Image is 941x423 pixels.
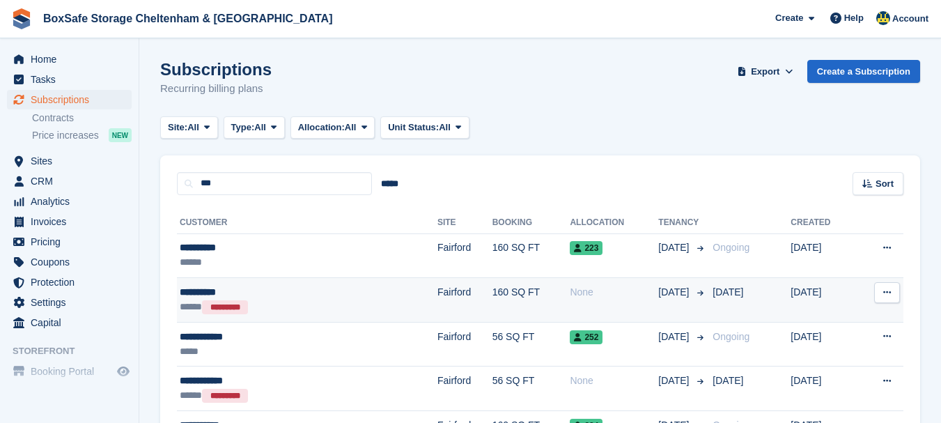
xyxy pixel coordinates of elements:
a: menu [7,70,132,89]
td: [DATE] [791,367,855,411]
span: Settings [31,293,114,312]
button: Unit Status: All [380,116,469,139]
span: [DATE] [713,375,743,386]
span: Account [892,12,928,26]
span: 223 [570,241,602,255]
span: [DATE] [658,330,692,344]
th: Tenancy [658,212,707,234]
img: stora-icon-8386f47178a22dfd0bd8f6a31ec36ba5ce8667c1dd55bd0f319d3a0aa187defe.svg [11,8,32,29]
span: Help [844,11,864,25]
a: menu [7,212,132,231]
div: None [570,285,658,300]
td: 160 SQ FT [492,233,570,278]
td: 56 SQ FT [492,367,570,411]
span: Storefront [13,344,139,358]
a: menu [7,362,132,381]
span: All [345,121,357,134]
span: Site: [168,121,187,134]
span: CRM [31,171,114,191]
span: Invoices [31,212,114,231]
button: Site: All [160,116,218,139]
th: Site [437,212,492,234]
span: All [439,121,451,134]
a: BoxSafe Storage Cheltenham & [GEOGRAPHIC_DATA] [38,7,338,30]
span: Price increases [32,129,99,142]
a: Price increases NEW [32,128,132,143]
th: Customer [177,212,437,234]
a: menu [7,293,132,312]
td: Fairford [437,322,492,367]
td: 56 SQ FT [492,322,570,367]
span: 252 [570,330,602,344]
span: Unit Status: [388,121,439,134]
a: menu [7,151,132,171]
td: [DATE] [791,278,855,323]
a: menu [7,49,132,69]
a: menu [7,252,132,272]
div: None [570,374,658,388]
span: Ongoing [713,331,749,342]
p: Recurring billing plans [160,81,272,97]
a: Contracts [32,111,132,125]
span: Type: [231,121,255,134]
a: menu [7,90,132,109]
span: [DATE] [658,374,692,388]
th: Booking [492,212,570,234]
td: Fairford [437,233,492,278]
span: Create [775,11,803,25]
span: Sort [876,177,894,191]
a: Create a Subscription [807,60,920,83]
h1: Subscriptions [160,60,272,79]
th: Allocation [570,212,658,234]
span: Capital [31,313,114,332]
td: [DATE] [791,322,855,367]
a: menu [7,171,132,191]
span: Sites [31,151,114,171]
span: Subscriptions [31,90,114,109]
a: Preview store [115,363,132,380]
div: NEW [109,128,132,142]
a: menu [7,313,132,332]
span: Home [31,49,114,69]
td: [DATE] [791,233,855,278]
td: Fairford [437,367,492,411]
span: Coupons [31,252,114,272]
span: Tasks [31,70,114,89]
span: Booking Portal [31,362,114,381]
button: Export [735,60,796,83]
span: Analytics [31,192,114,211]
span: Pricing [31,232,114,252]
a: menu [7,232,132,252]
span: All [187,121,199,134]
span: All [254,121,266,134]
button: Type: All [224,116,285,139]
a: menu [7,272,132,292]
td: Fairford [437,278,492,323]
span: [DATE] [658,285,692,300]
span: Export [751,65,779,79]
span: Ongoing [713,242,749,253]
td: 160 SQ FT [492,278,570,323]
a: menu [7,192,132,211]
span: Protection [31,272,114,292]
span: [DATE] [658,240,692,255]
th: Created [791,212,855,234]
button: Allocation: All [290,116,375,139]
span: [DATE] [713,286,743,298]
span: Allocation: [298,121,345,134]
img: Kim Virabi [876,11,890,25]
